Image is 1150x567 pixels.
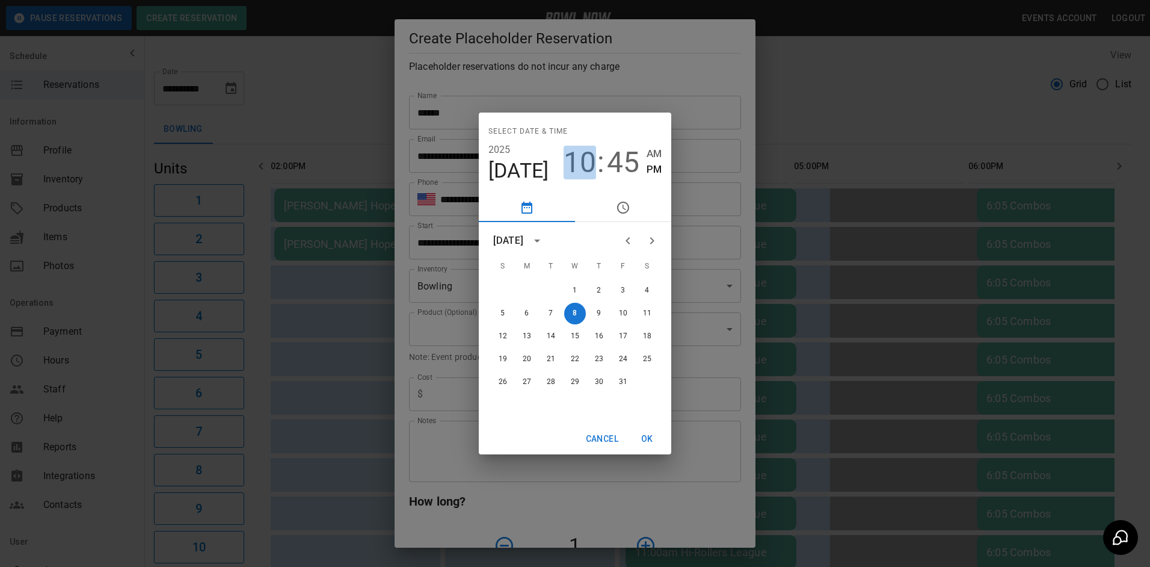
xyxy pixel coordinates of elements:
span: Saturday [636,255,658,279]
button: 11 [636,303,658,324]
span: Sunday [492,255,514,279]
button: 24 [612,349,634,370]
button: 6 [516,303,538,324]
button: 1 [564,280,586,302]
button: Next month [640,229,664,253]
button: 26 [492,371,514,393]
button: 19 [492,349,514,370]
button: 2025 [488,141,511,158]
button: 3 [612,280,634,302]
button: PM [647,161,662,178]
button: 10 [564,146,596,179]
span: Monday [516,255,538,279]
button: AM [647,146,662,162]
span: Select date & time [488,122,568,141]
button: 27 [516,371,538,393]
button: 25 [636,349,658,370]
button: 21 [540,349,562,370]
button: 12 [492,326,514,347]
button: 30 [588,371,610,393]
button: Previous month [616,229,640,253]
span: Wednesday [564,255,586,279]
span: : [597,146,604,179]
button: 4 [636,280,658,302]
button: 28 [540,371,562,393]
button: 7 [540,303,562,324]
button: 16 [588,326,610,347]
span: Thursday [588,255,610,279]
button: 18 [636,326,658,347]
div: [DATE] [493,234,523,248]
button: 10 [612,303,634,324]
button: 31 [612,371,634,393]
button: 20 [516,349,538,370]
button: pick time [575,193,671,222]
button: 5 [492,303,514,324]
button: 9 [588,303,610,324]
button: [DATE] [488,158,549,184]
button: Cancel [581,428,623,450]
button: 45 [607,146,639,179]
button: 14 [540,326,562,347]
span: Friday [612,255,634,279]
button: 2 [588,280,610,302]
button: 29 [564,371,586,393]
button: 22 [564,349,586,370]
button: OK [628,428,666,450]
button: 13 [516,326,538,347]
button: 23 [588,349,610,370]
button: calendar view is open, switch to year view [527,231,547,251]
button: 8 [564,303,586,324]
button: 15 [564,326,586,347]
span: Tuesday [540,255,562,279]
button: pick date [479,193,575,222]
button: 17 [612,326,634,347]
